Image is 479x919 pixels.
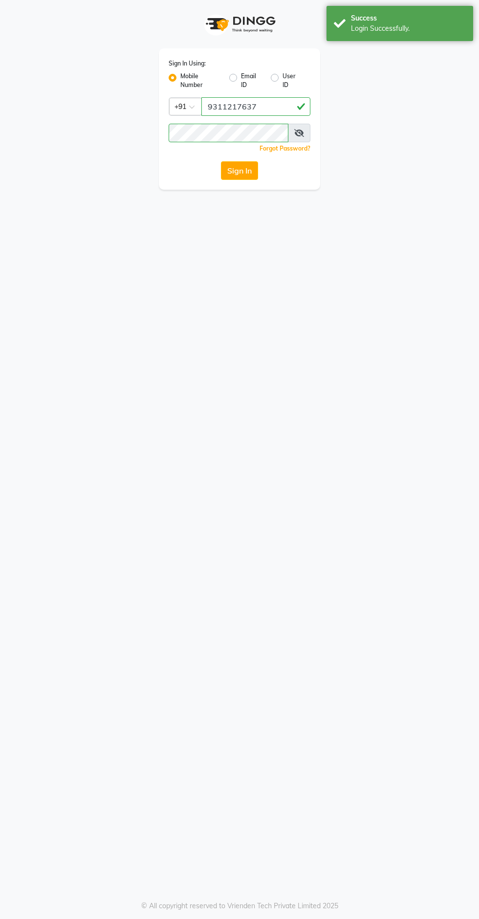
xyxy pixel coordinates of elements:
input: Username [201,97,310,116]
label: Mobile Number [180,72,221,89]
img: logo1.svg [200,10,279,39]
label: Sign In Using: [169,59,206,68]
button: Sign In [221,161,258,180]
label: Email ID [241,72,263,89]
input: Username [169,124,288,142]
div: Success [351,13,466,23]
div: Login Successfully. [351,23,466,34]
a: Forgot Password? [260,145,310,152]
label: User ID [283,72,303,89]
